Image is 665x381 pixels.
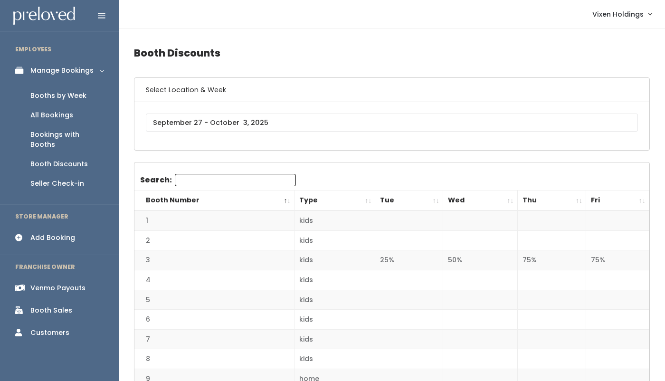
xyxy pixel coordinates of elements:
[30,130,104,150] div: Bookings with Booths
[175,174,296,186] input: Search:
[375,190,443,211] th: Tue: activate to sort column ascending
[30,305,72,315] div: Booth Sales
[294,310,375,330] td: kids
[294,210,375,230] td: kids
[134,349,294,369] td: 8
[592,9,644,19] span: Vixen Holdings
[13,7,75,25] img: preloved logo
[375,250,443,270] td: 25%
[146,114,638,132] input: September 27 - October 3, 2025
[443,190,518,211] th: Wed: activate to sort column ascending
[294,250,375,270] td: kids
[443,250,518,270] td: 50%
[30,233,75,243] div: Add Booking
[134,329,294,349] td: 7
[586,250,649,270] td: 75%
[583,4,661,24] a: Vixen Holdings
[294,270,375,290] td: kids
[134,310,294,330] td: 6
[517,190,586,211] th: Thu: activate to sort column ascending
[294,290,375,310] td: kids
[30,110,73,120] div: All Bookings
[134,230,294,250] td: 2
[140,174,296,186] label: Search:
[586,190,649,211] th: Fri: activate to sort column ascending
[134,270,294,290] td: 4
[294,349,375,369] td: kids
[134,190,294,211] th: Booth Number: activate to sort column descending
[30,66,94,76] div: Manage Bookings
[30,179,84,189] div: Seller Check-in
[134,40,650,66] h4: Booth Discounts
[30,91,86,101] div: Booths by Week
[134,210,294,230] td: 1
[134,250,294,270] td: 3
[294,329,375,349] td: kids
[134,78,649,102] h6: Select Location & Week
[30,159,88,169] div: Booth Discounts
[30,283,85,293] div: Venmo Payouts
[294,230,375,250] td: kids
[294,190,375,211] th: Type: activate to sort column ascending
[30,328,69,338] div: Customers
[134,290,294,310] td: 5
[517,250,586,270] td: 75%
